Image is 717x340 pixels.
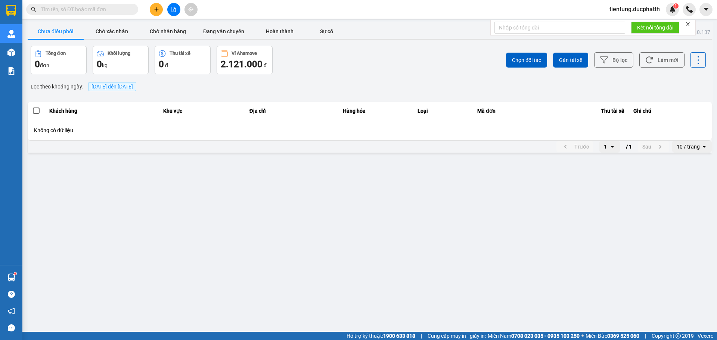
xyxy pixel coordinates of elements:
[686,6,693,13] img: phone-icon
[703,6,710,13] span: caret-down
[553,53,588,68] button: Gán tài xế
[676,333,681,339] span: copyright
[603,4,666,14] span: tientung.ducphatth
[506,53,547,68] button: Chọn đối tác
[631,22,679,34] button: Kết nối tổng đài
[629,102,712,120] th: Ghi chú
[91,84,133,90] span: 12/09/2025 đến 12/09/2025
[35,58,83,70] div: đơn
[45,102,159,120] th: Khách hàng
[6,5,16,16] img: logo-vxr
[586,332,639,340] span: Miền Bắc
[699,3,713,16] button: caret-down
[533,106,624,115] div: Thu tài xế
[8,308,15,315] span: notification
[556,141,593,152] button: previous page. current page 1 / 1
[7,30,15,38] img: warehouse-icon
[221,59,263,69] span: 2.121.000
[84,24,140,39] button: Chờ xác nhận
[604,143,607,150] div: 1
[108,51,130,56] div: Khối lượng
[188,7,193,12] span: aim
[685,22,690,27] span: close
[46,51,66,56] div: Tổng đơn
[28,24,84,39] button: Chưa điều phối
[701,144,707,150] svg: open
[34,127,705,134] div: Không có dữ liệu
[184,3,198,16] button: aim
[155,46,211,74] button: Thu tài xế0 đ
[413,102,473,120] th: Loại
[473,102,529,120] th: Mã đơn
[581,334,584,337] span: ⚪️
[93,46,149,74] button: Khối lượng0kg
[607,333,639,339] strong: 0369 525 060
[421,332,422,340] span: |
[637,24,673,32] span: Kết nối tổng đài
[140,24,196,39] button: Chờ nhận hàng
[8,291,15,298] span: question-circle
[669,6,676,13] img: icon-new-feature
[511,333,580,339] strong: 0708 023 035 - 0935 103 250
[252,24,308,39] button: Hoàn thành
[428,332,486,340] span: Cung cấp máy in - giấy in:
[638,141,669,152] button: next page. current page 1 / 1
[347,332,415,340] span: Hỗ trợ kỹ thuật:
[150,3,163,16] button: plus
[159,102,245,120] th: Khu vực
[308,24,345,39] button: Sự cố
[31,46,87,74] button: Tổng đơn0đơn
[674,3,677,9] span: 1
[609,144,615,150] svg: open
[170,51,190,56] div: Thu tài xế
[701,143,701,150] input: Selected 10 / trang.
[639,52,685,68] button: Làm mới
[512,56,541,64] span: Chọn đối tác
[559,56,582,64] span: Gán tài xế
[7,67,15,75] img: solution-icon
[154,7,159,12] span: plus
[626,142,632,151] span: / 1
[338,102,413,120] th: Hàng hóa
[97,58,145,70] div: kg
[221,58,269,70] div: đ
[217,46,273,74] button: Ví Ahamove2.121.000 đ
[232,51,257,56] div: Ví Ahamove
[488,332,580,340] span: Miền Nam
[245,102,338,120] th: Địa chỉ
[41,5,129,13] input: Tìm tên, số ĐT hoặc mã đơn
[31,7,36,12] span: search
[14,272,16,275] sup: 1
[383,333,415,339] strong: 1900 633 818
[35,59,40,69] span: 0
[31,82,83,91] span: Lọc theo khoảng ngày :
[7,274,15,281] img: warehouse-icon
[159,58,207,70] div: đ
[159,59,164,69] span: 0
[97,59,102,69] span: 0
[171,7,176,12] span: file-add
[196,24,252,39] button: Đang vận chuyển
[8,324,15,331] span: message
[645,332,646,340] span: |
[167,3,180,16] button: file-add
[594,52,633,68] button: Bộ lọc
[677,143,700,150] div: 10 / trang
[673,3,679,9] sup: 1
[88,82,136,91] span: [DATE] đến [DATE]
[494,22,625,34] input: Nhập số tổng đài
[7,49,15,56] img: warehouse-icon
